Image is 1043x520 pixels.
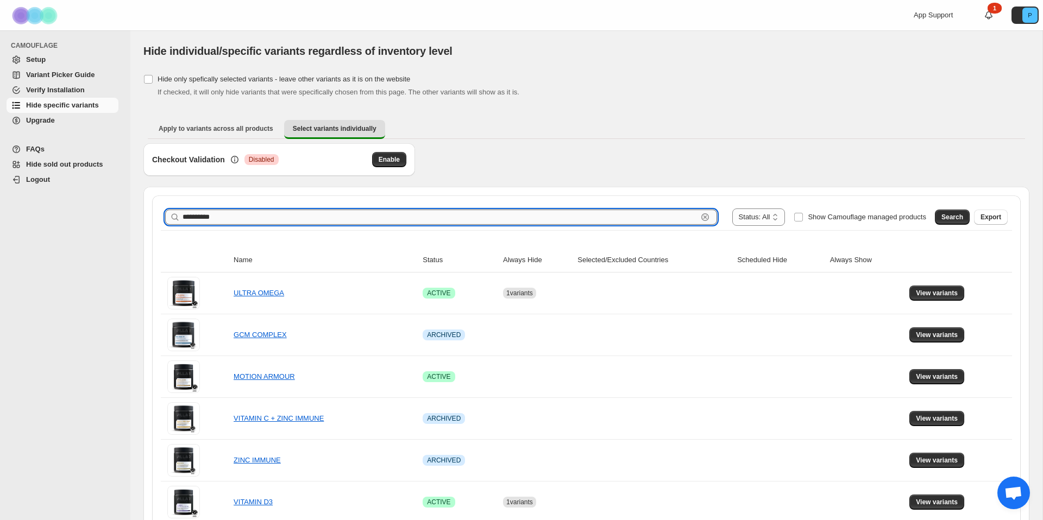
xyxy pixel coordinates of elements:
[159,124,273,133] span: Apply to variants across all products
[935,210,970,225] button: Search
[167,444,200,477] img: ZINC IMMUNE
[230,248,419,272] th: Name
[234,498,273,506] a: VITAMIN D3
[9,1,63,30] img: Camouflage
[167,277,200,309] img: ULTRA OMEGA
[26,71,95,79] span: Variant Picker Guide
[167,360,200,393] img: MOTION ARMOUR
[427,414,461,423] span: ARCHIVED
[983,10,994,21] a: 1
[167,319,200,351] img: GCM COMPLEX
[234,331,287,339] a: GCM COMPLEX
[1011,7,1039,24] button: Avatar with initials P
[167,402,200,435] img: VITAMIN C + ZINC IMMUNE
[234,372,295,381] a: MOTION ARMOUR
[916,456,958,465] span: View variants
[574,248,734,272] th: Selected/Excluded Countries
[26,145,45,153] span: FAQs
[7,83,118,98] a: Verify Installation
[909,286,964,301] button: View variants
[293,124,376,133] span: Select variants individually
[909,411,964,426] button: View variants
[7,67,118,83] a: Variant Picker Guide
[419,248,500,272] th: Status
[941,213,963,221] span: Search
[234,456,281,464] a: ZINC IMMUNE
[26,101,99,109] span: Hide specific variants
[981,213,1001,221] span: Export
[158,75,410,83] span: Hide only spefically selected variants - leave other variants as it is on the website
[7,157,118,172] a: Hide sold out products
[988,3,1002,14] div: 1
[7,98,118,113] a: Hide specific variants
[7,52,118,67] a: Setup
[1028,12,1032,18] text: P
[427,289,450,297] span: ACTIVE
[827,248,907,272] th: Always Show
[427,372,450,381] span: ACTIVE
[734,248,826,272] th: Scheduled Hide
[997,477,1030,509] div: Open chat
[26,55,46,64] span: Setup
[916,498,958,506] span: View variants
[974,210,1008,225] button: Export
[700,212,711,223] button: Clear
[143,45,453,57] span: Hide individual/specific variants regardless of inventory level
[7,113,118,128] a: Upgrade
[808,213,926,221] span: Show Camouflage managed products
[1022,8,1038,23] span: Avatar with initials P
[11,41,123,50] span: CAMOUFLAGE
[284,120,385,139] button: Select variants individually
[506,498,533,506] span: 1 variants
[909,494,964,510] button: View variants
[249,155,274,164] span: Disabled
[26,160,103,168] span: Hide sold out products
[427,498,450,506] span: ACTIVE
[152,154,225,165] h3: Checkout Validation
[379,155,400,164] span: Enable
[914,11,953,19] span: App Support
[916,289,958,297] span: View variants
[167,486,200,518] img: VITAMIN D3
[372,152,406,167] button: Enable
[26,86,85,94] span: Verify Installation
[427,456,461,465] span: ARCHIVED
[26,175,50,183] span: Logout
[158,88,519,96] span: If checked, it will only hide variants that were specifically chosen from this page. The other va...
[26,116,55,124] span: Upgrade
[7,172,118,187] a: Logout
[916,372,958,381] span: View variants
[7,142,118,157] a: FAQs
[500,248,574,272] th: Always Hide
[909,327,964,343] button: View variants
[150,120,282,137] button: Apply to variants across all products
[916,331,958,339] span: View variants
[909,453,964,468] button: View variants
[909,369,964,384] button: View variants
[916,414,958,423] span: View variants
[234,289,284,297] a: ULTRA OMEGA
[427,331,461,339] span: ARCHIVED
[234,414,324,422] a: VITAMIN C + ZINC IMMUNE
[506,289,533,297] span: 1 variants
